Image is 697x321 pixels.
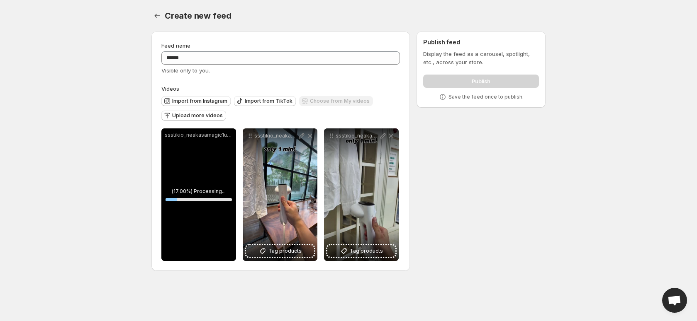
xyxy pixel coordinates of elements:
[161,67,210,74] span: Visible only to you.
[165,132,233,138] p: ssstikio_neakasamagic1usa_1759171510038
[161,111,226,121] button: Upload more videos
[245,98,292,104] span: Import from TikTok
[254,133,297,139] p: ssstikio_neakasamagic1_1759171489145
[327,245,395,257] button: Tag products
[243,128,317,261] div: ssstikio_neakasamagic1_1759171489145Tag products
[336,133,379,139] p: ssstikio_neakasamagic1_1759171479037
[423,38,539,46] h2: Publish feed
[246,245,314,257] button: Tag products
[324,128,399,261] div: ssstikio_neakasamagic1_1759171479037Tag products
[165,11,232,21] span: Create new feed
[448,94,524,100] p: Save the feed once to publish.
[161,96,231,106] button: Import from Instagram
[151,10,163,22] button: Settings
[423,50,539,66] p: Display the feed as a carousel, spotlight, etc., across your store.
[161,42,190,49] span: Feed name
[161,128,236,261] div: ssstikio_neakasamagic1usa_1759171510038(17.00%) Processing...17%
[234,96,296,106] button: Import from TikTok
[161,85,179,92] span: Videos
[350,247,383,255] span: Tag products
[172,98,227,104] span: Import from Instagram
[662,288,687,313] div: Open chat
[172,112,223,119] span: Upload more videos
[268,247,302,255] span: Tag products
